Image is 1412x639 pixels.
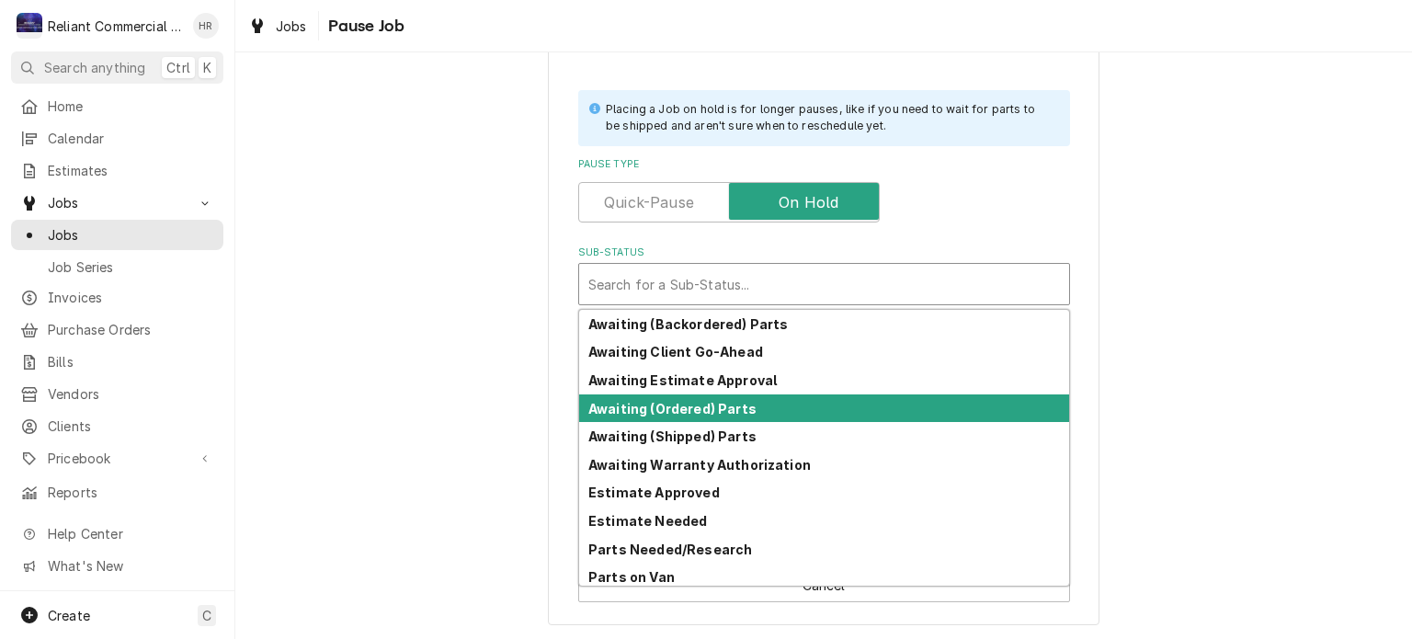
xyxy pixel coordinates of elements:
[11,314,223,345] a: Purchase Orders
[48,524,212,543] span: Help Center
[11,519,223,549] a: Go to Help Center
[11,51,223,84] button: Search anythingCtrlK
[578,157,1070,223] div: Pause Type
[588,401,757,416] strong: Awaiting (Ordered) Parts
[44,58,145,77] span: Search anything
[166,58,190,77] span: Ctrl
[11,551,223,581] a: Go to What's New
[193,13,219,39] div: HR
[241,11,314,41] a: Jobs
[48,288,214,307] span: Invoices
[48,449,187,468] span: Pricebook
[193,13,219,39] div: Heath Reed's Avatar
[11,155,223,186] a: Estimates
[202,606,211,625] span: C
[276,17,307,36] span: Jobs
[11,123,223,154] a: Calendar
[203,58,211,77] span: K
[588,372,777,388] strong: Awaiting Estimate Approval
[11,91,223,121] a: Home
[11,282,223,313] a: Invoices
[588,569,675,585] strong: Parts on Van
[588,485,720,500] strong: Estimate Approved
[48,384,214,404] span: Vendors
[11,188,223,218] a: Go to Jobs
[11,347,223,377] a: Bills
[48,352,214,371] span: Bills
[11,443,223,474] a: Go to Pricebook
[606,101,1052,135] div: Placing a Job on hold is for longer pauses, like if you need to wait for parts to be shipped and ...
[323,14,404,39] span: Pause Job
[588,513,707,529] strong: Estimate Needed
[48,483,214,502] span: Reports
[48,608,90,623] span: Create
[11,220,223,250] a: Jobs
[11,379,223,409] a: Vendors
[48,225,214,245] span: Jobs
[588,428,757,444] strong: Awaiting (Shipped) Parts
[17,13,42,39] div: R
[11,411,223,441] a: Clients
[578,37,689,54] span: [DATE] 9:10 AM
[48,97,214,116] span: Home
[578,245,1070,260] label: Sub-Status
[578,568,1070,602] button: Cancel
[48,193,187,212] span: Jobs
[11,252,223,282] a: Job Series
[48,161,214,180] span: Estimates
[588,457,811,473] strong: Awaiting Warranty Authorization
[48,416,214,436] span: Clients
[11,477,223,508] a: Reports
[588,316,788,332] strong: Awaiting (Backordered) Parts
[17,13,42,39] div: Reliant Commercial Appliance Repair LLC's Avatar
[578,245,1070,305] div: Sub-Status
[588,542,752,557] strong: Parts Needed/Research
[588,344,763,359] strong: Awaiting Client Go-Ahead
[48,320,214,339] span: Purchase Orders
[48,257,214,277] span: Job Series
[578,157,1070,172] label: Pause Type
[48,17,183,36] div: Reliant Commercial Appliance Repair LLC
[48,129,214,148] span: Calendar
[48,556,212,576] span: What's New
